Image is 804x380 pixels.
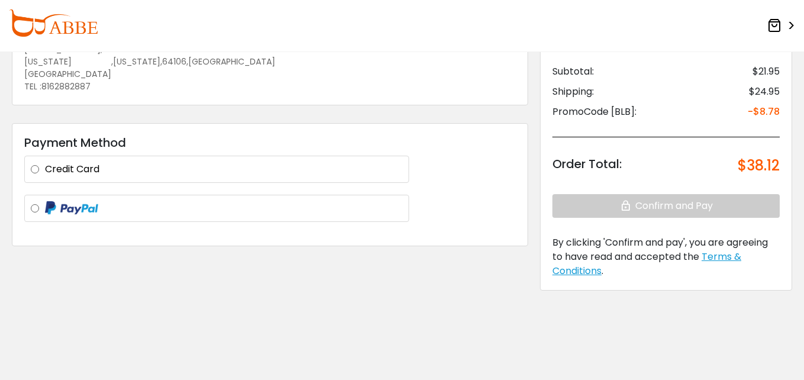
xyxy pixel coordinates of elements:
[552,105,636,119] div: PromoCode [BLB]:
[552,65,594,79] div: Subtotal:
[552,155,622,176] div: Order Total:
[552,250,741,278] span: Terms & Conditions
[45,201,98,215] img: paypal-logo.png
[552,85,594,99] div: Shipping:
[24,43,101,55] span: [STREET_ADDRESS]
[24,56,111,80] span: [US_STATE][GEOGRAPHIC_DATA]
[162,56,186,80] span: 64106
[749,85,780,99] div: $24.95
[748,105,780,119] div: -$8.78
[41,80,91,92] span: 8162882887
[738,155,780,176] div: $38.12
[552,236,780,278] div: .
[784,15,795,37] span: >
[24,136,516,150] h3: Payment Method
[24,80,264,93] div: TEL :
[188,56,275,80] span: [GEOGRAPHIC_DATA]
[552,236,768,263] span: By clicking 'Confirm and pay', you are agreeing to have read and accepted the
[9,9,98,37] img: abbeglasses.com
[752,65,780,79] div: $21.95
[767,15,795,37] a: >
[113,56,160,80] span: [US_STATE]
[24,56,264,80] div: , , ,
[45,162,403,176] label: Credit Card
[102,43,133,55] span: APT 6M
